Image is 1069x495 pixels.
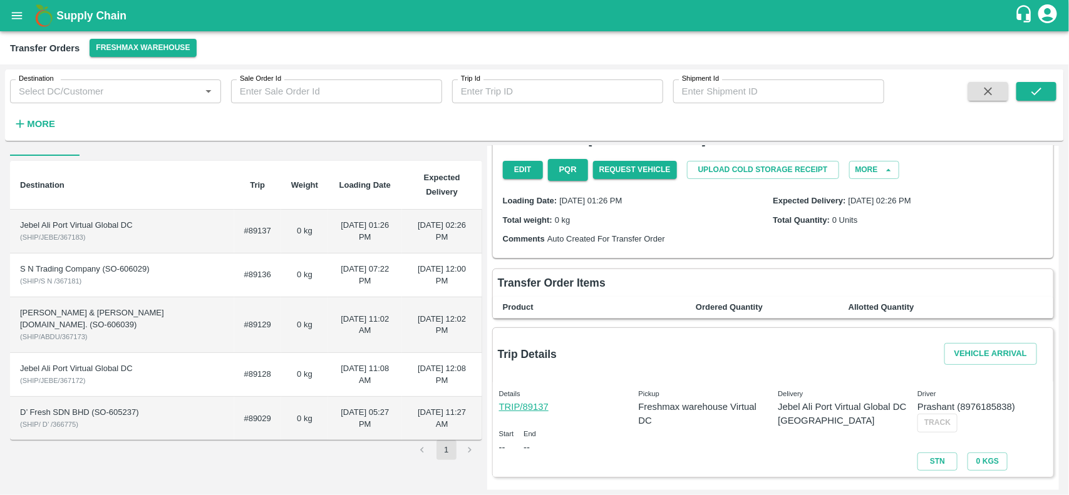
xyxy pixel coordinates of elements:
[503,161,543,179] button: Edit
[773,196,845,205] label: Expected Delivery:
[849,161,899,179] button: More
[639,400,768,428] p: Freshmax warehouse Virtual DC
[503,215,552,225] label: Total weight:
[499,390,520,397] span: Details
[3,1,31,30] button: open drawer
[281,397,328,441] td: 0 kg
[10,113,58,135] button: More
[234,253,281,297] td: #89136
[328,397,402,441] td: [DATE] 05:27 PM
[402,297,482,353] td: [DATE] 12:02 PM
[696,302,763,312] b: Ordered Quantity
[20,307,224,330] div: [PERSON_NAME] & [PERSON_NAME][DOMAIN_NAME]. (SO-606039)
[778,400,907,428] p: Jebel Ali Port Virtual Global DC [GEOGRAPHIC_DATA]
[687,161,839,179] button: Upload Cold Storage Receipt
[234,210,281,253] td: #89137
[200,83,217,100] button: Open
[56,7,1015,24] a: Supply Chain
[328,210,402,253] td: [DATE] 01:26 PM
[673,79,884,103] input: Enter Shipment ID
[639,390,659,397] span: Pickup
[499,441,514,454] p: --
[20,180,65,190] b: Destination
[27,119,55,129] strong: More
[234,353,281,397] td: #89128
[547,234,665,243] span: Auto Created For Transfer Order
[503,234,545,243] label: Comments
[968,452,1008,471] button: 0 Kgs
[778,390,803,397] span: Delivery
[402,353,482,397] td: [DATE] 12:08 PM
[1015,4,1036,27] div: customer-support
[424,173,460,196] b: Expected Delivery
[452,79,663,103] input: Enter Trip ID
[20,233,86,241] span: ( SHIP/JEBE/367183 )
[281,210,328,253] td: 0 kg
[917,390,936,397] span: Driver
[20,263,224,275] div: S N Trading Company (SO-606029)
[849,196,911,205] span: [DATE] 02:26 PM
[503,196,557,205] label: Loading Date:
[234,297,281,353] td: #89129
[917,400,1047,414] p: Prashant (8976185838)
[498,345,557,363] h6: Trip Details
[328,297,402,353] td: [DATE] 11:02 AM
[498,274,606,292] h6: Transfer Order Items
[250,180,265,190] b: Trip
[849,302,914,312] b: Allotted Quantity
[231,79,442,103] input: Enter Sale Order Id
[682,74,719,84] label: Shipment Id
[559,196,622,205] span: [DATE] 01:26 PM
[19,74,54,84] label: Destination
[402,253,482,297] td: [DATE] 12:00 PM
[20,220,224,232] div: Jebel Ali Port Virtual Global DC
[328,253,402,297] td: [DATE] 07:22 PM
[1036,3,1059,29] div: account of current user
[503,302,534,312] b: Product
[10,40,80,56] div: Transfer Orders
[524,430,536,437] span: End
[411,440,482,460] nav: pagination navigation
[832,215,857,225] span: 0 Units
[20,377,86,384] span: ( SHIP/JEBE/367172 )
[773,215,830,225] label: Total Quantity:
[281,297,328,353] td: 0 kg
[499,430,514,437] span: Start
[31,3,56,28] img: logo
[281,253,328,297] td: 0 kg
[281,353,328,397] td: 0 kg
[20,333,88,340] span: ( SHIP/ABDU/367173 )
[14,83,197,100] input: Select DC/Customer
[339,180,391,190] b: Loading Date
[461,74,480,84] label: Trip Id
[20,363,224,375] div: Jebel Ali Port Virtual Global DC
[234,397,281,441] td: #89029
[90,39,196,57] button: Select DC
[499,402,549,412] a: TRIP/89137
[548,159,588,181] button: PQR
[328,353,402,397] td: [DATE] 11:08 AM
[917,452,958,471] a: STN
[291,180,318,190] b: Weight
[402,210,482,253] td: [DATE] 02:26 PM
[524,441,536,454] p: --
[436,440,457,460] button: page 1
[555,215,571,225] span: 0 kg
[20,277,81,285] span: ( SHIP/S N /367181 )
[402,397,482,441] td: [DATE] 11:27 AM
[20,407,224,419] div: D’ Fresh SDN BHD (SO-605237)
[56,9,127,22] b: Supply Chain
[20,421,78,428] span: ( SHIP/ D’ /366775 )
[593,161,677,179] button: Request Vehicle
[944,343,1037,365] button: Vehicle Arrival
[240,74,281,84] label: Sale Order Id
